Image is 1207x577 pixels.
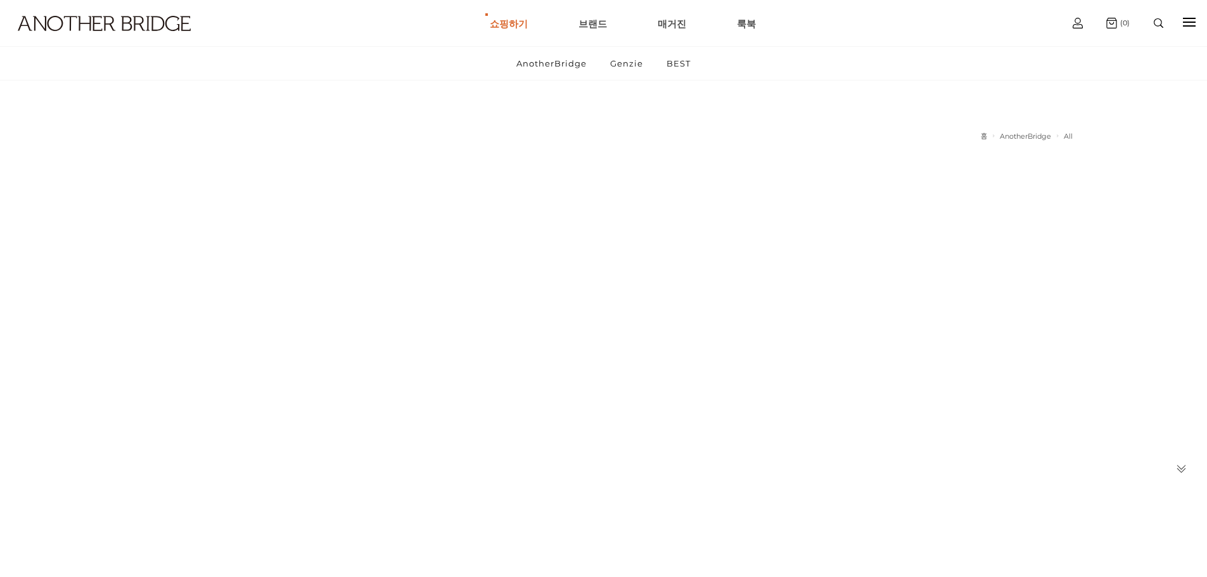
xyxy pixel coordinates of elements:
a: 브랜드 [578,1,607,46]
img: cart [1106,18,1117,29]
a: AnotherBridge [1000,132,1051,141]
a: Genzie [599,47,654,80]
img: search [1154,18,1163,28]
span: (0) [1117,18,1130,27]
a: (0) [1106,18,1130,29]
img: cart [1073,18,1083,29]
a: 매거진 [658,1,686,46]
a: 홈 [981,132,987,141]
a: BEST [656,47,701,80]
a: 쇼핑하기 [490,1,528,46]
a: All [1064,132,1073,141]
img: logo [18,16,191,31]
a: AnotherBridge [506,47,597,80]
a: 룩북 [737,1,756,46]
a: logo [6,16,188,62]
